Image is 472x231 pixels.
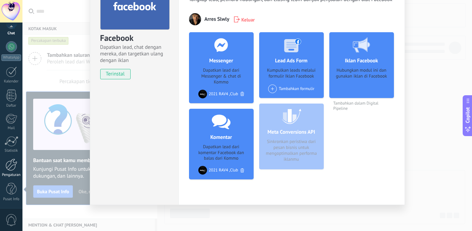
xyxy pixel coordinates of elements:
[100,44,168,64] span: Dapatkan lead, chat dengan mereka, dan targetkan ulang dengan iklan
[1,197,21,202] div: Pusat Info
[273,57,309,64] h4: Lead Ads Form
[1,126,21,131] div: Mail
[268,85,314,93] div: Tambahkan formulir
[209,134,234,141] h4: Komentar
[335,68,388,94] div: Hubungkan modul ini dan gunakan iklan di Facebook
[100,33,168,44] div: Facebook
[1,149,21,153] div: Statistik
[195,68,248,85] div: Dapatkan lead dari Messenger & chat di Kommo
[101,69,131,79] span: terinstal
[1,31,21,36] div: Chat
[329,101,394,111] span: Tambahkan dalam Digital Pipeline
[464,107,471,123] span: Copilot
[1,104,21,108] div: Daftar
[209,168,238,173] div: 2021 RAV4 ,Club
[209,91,238,97] div: 2021 RAV4 ,Club
[195,144,248,162] div: Dapatkan lead dari komentar Facebook dan balas dari Kommo
[265,68,318,80] div: Kumpulkan leads melalui formulir Iklan Facebook
[242,16,255,23] span: Keluar
[1,173,21,177] div: Pengaturan
[343,57,380,64] h4: Iklan Facebook
[1,54,21,61] div: WhatsApp
[205,16,229,23] span: Arres Slwly
[207,57,235,64] h4: Messenger
[1,79,21,84] div: Kalender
